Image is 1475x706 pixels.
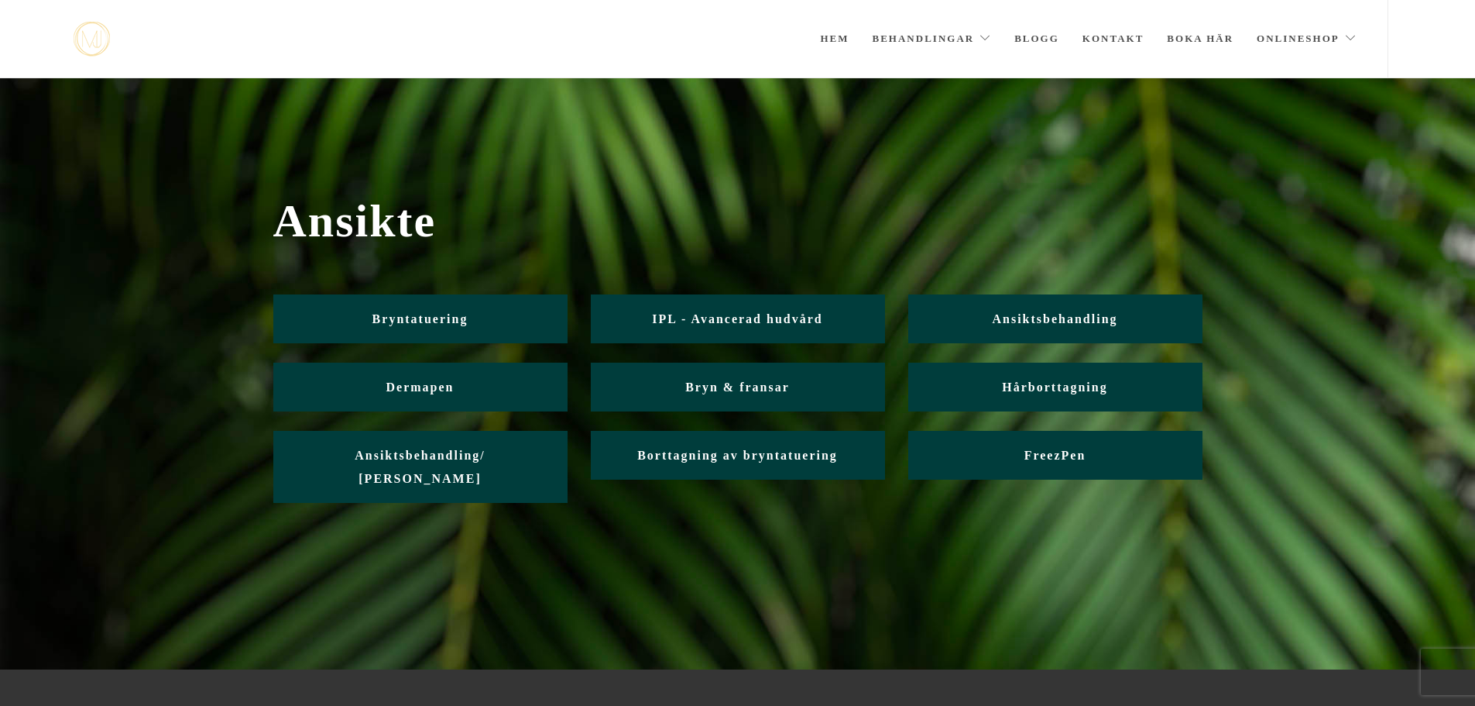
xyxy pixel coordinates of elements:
[386,381,455,394] span: Dermapen
[591,431,885,480] a: Borttagning av bryntatuering
[637,449,838,462] span: Borttagning av bryntatuering
[273,294,568,343] a: Bryntatuering
[273,195,1202,248] span: Ansikte
[1024,449,1086,462] span: FreezPen
[273,363,568,412] a: Dermapen
[992,312,1117,325] span: Ansiktsbehandling
[372,312,468,325] span: Bryntatuering
[591,363,885,412] a: Bryn & fransar
[685,381,790,394] span: Bryn & fransar
[74,22,110,57] img: mjstudio
[908,294,1202,343] a: Ansiktsbehandling
[591,294,885,343] a: IPL - Avancerad hudvård
[74,22,110,57] a: mjstudio mjstudio mjstudio
[1002,381,1107,394] span: Hårborttagning
[273,431,568,503] a: Ansiktsbehandling/ [PERSON_NAME]
[652,312,822,325] span: IPL - Avancerad hudvård
[908,431,1202,480] a: FreezPen
[355,449,485,485] span: Ansiktsbehandling/ [PERSON_NAME]
[908,363,1202,412] a: Hårborttagning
